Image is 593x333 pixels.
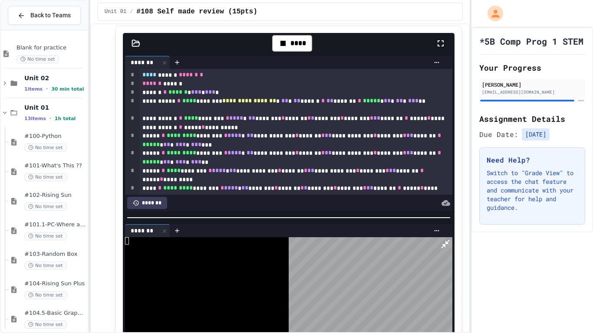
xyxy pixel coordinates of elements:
[24,310,86,317] span: #104.5-Basic Graphics Review
[487,169,578,212] p: Switch to "Grade View" to access the chat feature and communicate with your teacher for help and ...
[24,251,86,258] span: #103-Random Box
[51,86,84,92] span: 30 min total
[16,44,86,52] span: Blank for practice
[24,202,67,211] span: No time set
[479,129,518,140] span: Due Date:
[479,62,585,74] h2: Your Progress
[24,104,86,111] span: Unit 01
[24,133,86,140] span: #100-Python
[478,3,505,23] div: My Account
[24,280,86,287] span: #104-Rising Sun Plus
[16,55,59,63] span: No time set
[130,8,133,15] span: /
[105,8,126,15] span: Unit 01
[487,155,578,165] h3: Need Help?
[24,74,86,82] span: Unit 02
[55,116,76,121] span: 1h total
[522,128,550,140] span: [DATE]
[479,113,585,125] h2: Assignment Details
[482,89,583,95] div: [EMAIL_ADDRESS][DOMAIN_NAME]
[479,35,583,47] h1: *5B Comp Prog 1 STEM
[24,162,86,170] span: #101-What's This ??
[136,7,257,17] span: #108 Self made review (15pts)
[24,261,67,270] span: No time set
[8,6,81,25] button: Back to Teams
[30,11,71,20] span: Back to Teams
[46,85,48,92] span: •
[24,192,86,199] span: #102-Rising Sun
[24,221,86,229] span: #101.1-PC-Where am I?
[24,144,67,152] span: No time set
[24,116,46,121] span: 13 items
[24,232,67,240] span: No time set
[24,173,67,181] span: No time set
[24,291,67,299] span: No time set
[24,86,43,92] span: 1 items
[482,81,583,88] div: [PERSON_NAME]
[24,320,67,329] span: No time set
[49,115,51,122] span: •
